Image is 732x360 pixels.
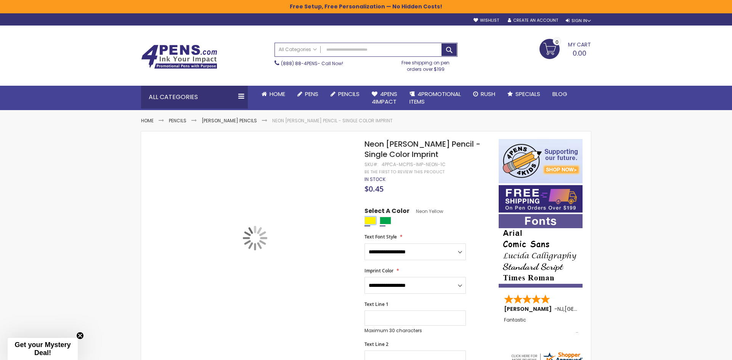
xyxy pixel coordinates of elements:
span: Select A Color [364,207,409,217]
span: NJ [557,305,563,313]
li: Neon [PERSON_NAME] Pencil - Single Color Imprint [272,118,393,124]
div: All Categories [141,86,248,109]
a: Pencils [324,86,366,102]
span: 4Pens 4impact [372,90,397,106]
span: Text Line 1 [364,301,388,307]
strong: SKU [364,161,379,168]
a: All Categories [275,43,321,56]
img: Free shipping on orders over $199 [499,185,583,213]
span: [GEOGRAPHIC_DATA] [565,305,621,313]
div: Sign In [566,18,591,24]
img: 4pens 4 kids [499,139,583,183]
button: Close teaser [76,332,84,339]
span: 0.00 [573,48,586,58]
span: - , [554,305,621,313]
p: Maximum 30 characters [364,328,466,334]
div: Free shipping on pen orders over $199 [394,57,458,72]
a: 0.00 0 [539,39,591,58]
a: Blog [546,86,573,102]
span: Blog [552,90,567,98]
span: Neon Yellow [409,208,443,214]
span: [PERSON_NAME] [504,305,554,313]
span: Imprint Color [364,267,393,274]
span: Get your Mystery Deal! [14,341,71,357]
span: Rush [481,90,495,98]
img: 4Pens Custom Pens and Promotional Products [141,45,217,69]
iframe: Google Customer Reviews [669,339,732,360]
a: Specials [501,86,546,102]
span: All Categories [279,46,317,53]
div: Neon Green [380,217,391,224]
a: Rush [467,86,501,102]
span: Text Line 2 [364,341,388,347]
span: $0.45 [364,184,384,194]
span: 0 [555,38,559,46]
span: Pencils [338,90,360,98]
div: Neon Yellow [364,217,376,224]
a: Home [255,86,291,102]
a: 4Pens4impact [366,86,403,110]
a: 4PROMOTIONALITEMS [403,86,467,110]
span: Text Font Style [364,234,397,240]
a: Pencils [169,117,186,124]
div: Availability [364,176,385,182]
span: Neon [PERSON_NAME] Pencil - Single Color Imprint [364,139,480,160]
span: Pens [305,90,318,98]
span: - Call Now! [281,60,343,67]
span: Home [270,90,285,98]
a: [PERSON_NAME] Pencils [202,117,257,124]
img: font-personalization-examples [499,214,583,288]
a: (888) 88-4PENS [281,60,318,67]
span: In stock [364,176,385,182]
a: Create an Account [508,18,558,23]
div: Fantastic [504,317,578,334]
span: 4PROMOTIONAL ITEMS [409,90,461,106]
div: Get your Mystery Deal!Close teaser [8,338,78,360]
a: Pens [291,86,324,102]
span: Specials [515,90,540,98]
div: 4PPCA-MCP1S-IMP-NEON-1C [382,162,446,168]
a: Be the first to review this product [364,169,445,175]
a: Wishlist [474,18,499,23]
a: Home [141,117,154,124]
